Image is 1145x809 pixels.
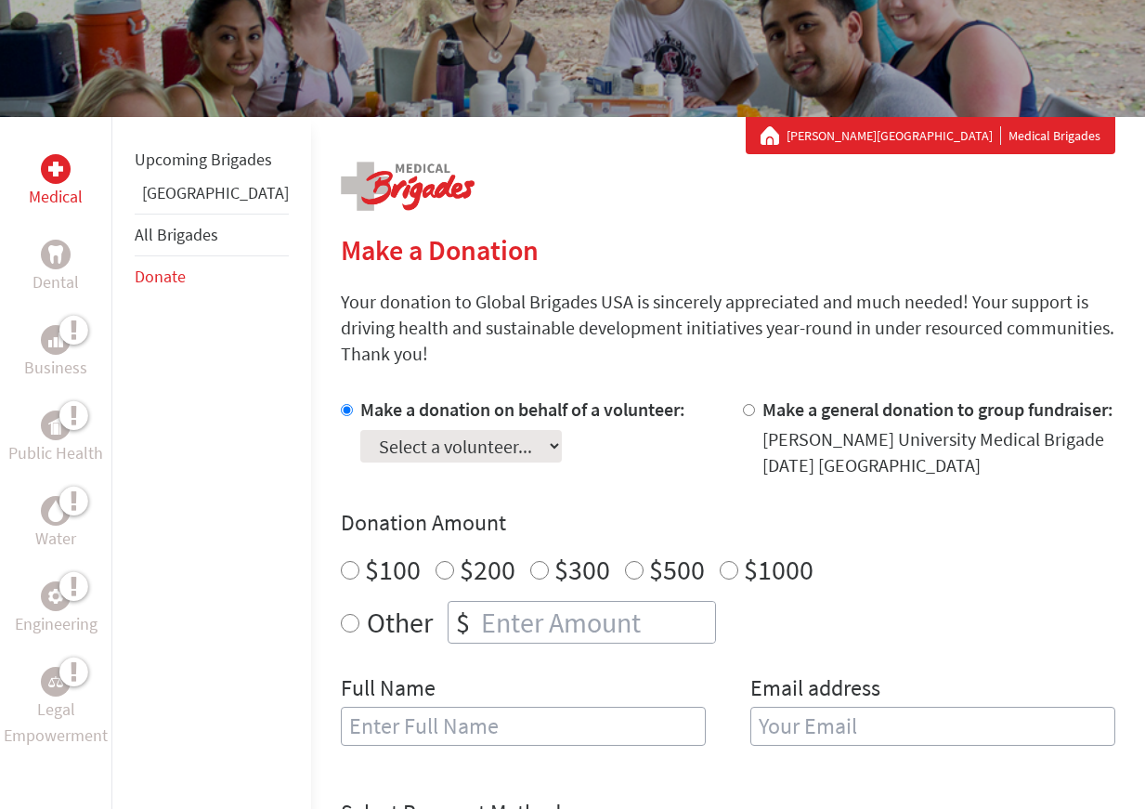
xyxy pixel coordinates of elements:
[41,325,71,355] div: Business
[48,333,63,347] img: Business
[35,496,76,552] a: WaterWater
[787,126,1001,145] a: [PERSON_NAME][GEOGRAPHIC_DATA]
[762,398,1113,421] label: Make a general donation to group fundraiser:
[750,673,880,707] label: Email address
[48,245,63,263] img: Dental
[365,552,421,587] label: $100
[29,154,83,210] a: MedicalMedical
[48,500,63,521] img: Water
[41,154,71,184] div: Medical
[33,240,79,295] a: DentalDental
[48,676,63,687] img: Legal Empowerment
[761,126,1100,145] div: Medical Brigades
[135,214,289,256] li: All Brigades
[341,707,706,746] input: Enter Full Name
[41,496,71,526] div: Water
[41,667,71,697] div: Legal Empowerment
[460,552,515,587] label: $200
[35,526,76,552] p: Water
[135,256,289,297] li: Donate
[341,233,1115,267] h2: Make a Donation
[449,602,477,643] div: $
[367,601,433,644] label: Other
[41,581,71,611] div: Engineering
[24,325,87,381] a: BusinessBusiness
[135,224,218,245] a: All Brigades
[554,552,610,587] label: $300
[41,411,71,440] div: Public Health
[48,162,63,176] img: Medical
[477,602,715,643] input: Enter Amount
[649,552,705,587] label: $500
[33,269,79,295] p: Dental
[48,416,63,435] img: Public Health
[142,182,289,203] a: [GEOGRAPHIC_DATA]
[8,411,103,466] a: Public HealthPublic Health
[341,162,475,211] img: logo-medical.png
[744,552,813,587] label: $1000
[15,611,98,637] p: Engineering
[24,355,87,381] p: Business
[135,180,289,214] li: Panama
[15,581,98,637] a: EngineeringEngineering
[135,139,289,180] li: Upcoming Brigades
[29,184,83,210] p: Medical
[135,266,186,287] a: Donate
[4,697,108,749] p: Legal Empowerment
[48,589,63,604] img: Engineering
[341,673,436,707] label: Full Name
[41,240,71,269] div: Dental
[750,707,1115,746] input: Your Email
[341,289,1115,367] p: Your donation to Global Brigades USA is sincerely appreciated and much needed! Your support is dr...
[360,398,685,421] label: Make a donation on behalf of a volunteer:
[8,440,103,466] p: Public Health
[135,149,272,170] a: Upcoming Brigades
[341,508,1115,538] h4: Donation Amount
[4,667,108,749] a: Legal EmpowermentLegal Empowerment
[762,426,1115,478] div: [PERSON_NAME] University Medical Brigade [DATE] [GEOGRAPHIC_DATA]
